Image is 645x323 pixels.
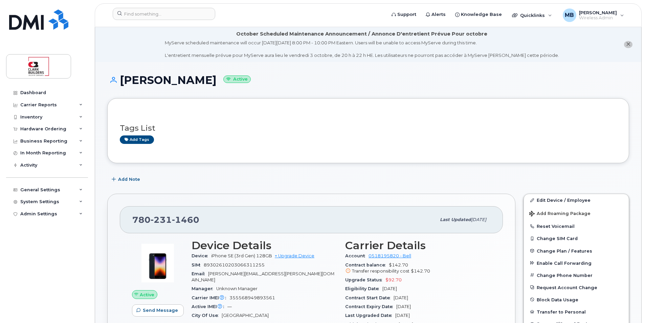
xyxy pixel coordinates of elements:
span: Contract Expiry Date [345,304,396,309]
span: $92.70 [385,277,402,282]
button: Transfer to Personal [524,306,629,318]
span: [DATE] [471,217,486,222]
span: [DATE] [395,313,410,318]
span: Change Plan / Features [537,248,592,253]
div: October Scheduled Maintenance Announcement / Annonce D'entretient Prévue Pour octobre [236,30,487,38]
span: [DATE] [382,286,397,291]
span: Last updated [440,217,471,222]
button: Reset Voicemail [524,220,629,232]
span: 231 [151,215,172,225]
span: 780 [132,215,199,225]
span: Email [192,271,208,276]
button: Send Message [132,304,184,317]
span: Send Message [143,307,178,314]
span: Add Note [118,176,140,182]
span: City Of Use [192,313,222,318]
h3: Tags List [120,124,617,132]
button: Request Account Change [524,281,629,294]
div: MyServe scheduled maintenance will occur [DATE][DATE] 8:00 PM - 10:00 PM Eastern. Users will be u... [165,40,559,59]
span: Manager [192,286,216,291]
span: Active IMEI [192,304,227,309]
span: Account [345,253,369,258]
span: Add Roaming Package [529,211,591,217]
span: 355568949893561 [229,295,275,300]
button: Add Note [107,173,146,186]
span: Contract balance [345,262,389,267]
button: close notification [624,41,632,48]
h1: [PERSON_NAME] [107,74,629,86]
iframe: Messenger Launcher [616,294,640,318]
span: 1460 [172,215,199,225]
button: Change SIM Card [524,232,629,244]
span: Transfer responsibility cost [352,268,409,274]
span: Enable Call Forwarding [537,260,592,265]
a: 0518195820 - Bell [369,253,411,258]
span: Device [192,253,211,258]
button: Change Phone Number [524,269,629,281]
h3: Device Details [192,239,337,252]
h3: Carrier Details [345,239,491,252]
span: Unknown Manager [216,286,258,291]
a: Add tags [120,135,154,144]
span: SIM [192,262,204,267]
span: Contract Start Date [345,295,394,300]
span: $142.70 [411,268,430,274]
span: Last Upgraded Date [345,313,395,318]
span: [DATE] [394,295,408,300]
span: Active [140,292,154,298]
span: $142.70 [345,262,491,275]
span: [GEOGRAPHIC_DATA] [222,313,269,318]
span: 89302610203066311255 [204,262,265,267]
span: [PERSON_NAME][EMAIL_ADDRESS][PERSON_NAME][DOMAIN_NAME] [192,271,334,282]
span: Upgrade Status [345,277,385,282]
span: — [227,304,232,309]
button: Enable Call Forwarding [524,257,629,269]
span: [DATE] [396,304,411,309]
span: Eligibility Date [345,286,382,291]
a: Edit Device / Employee [524,194,629,206]
img: image20231002-3703462-1angbar.jpeg [137,243,178,283]
a: + Upgrade Device [275,253,314,258]
span: iPhone SE (3rd Gen) 128GB [211,253,272,258]
button: Add Roaming Package [524,206,629,220]
small: Active [223,76,251,83]
span: Carrier IMEI [192,295,229,300]
button: Block Data Usage [524,294,629,306]
button: Change Plan / Features [524,245,629,257]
